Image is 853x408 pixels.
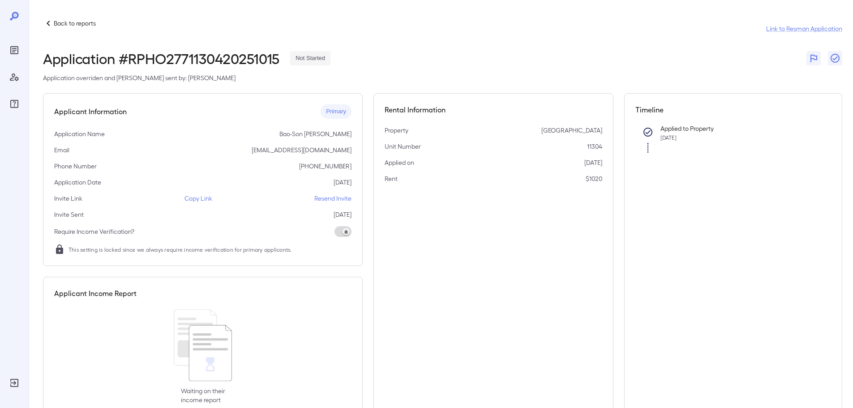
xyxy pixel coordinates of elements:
[54,210,84,219] p: Invite Sent
[334,178,351,187] p: [DATE]
[587,142,602,151] p: 11304
[385,174,398,183] p: Rent
[541,126,602,135] p: [GEOGRAPHIC_DATA]
[54,178,101,187] p: Application Date
[54,106,127,117] h5: Applicant Information
[385,126,408,135] p: Property
[299,162,351,171] p: [PHONE_NUMBER]
[584,158,602,167] p: [DATE]
[660,124,817,133] p: Applied to Property
[54,19,96,28] p: Back to reports
[54,227,134,236] p: Require Income Verification?
[54,162,97,171] p: Phone Number
[385,142,421,151] p: Unit Number
[334,210,351,219] p: [DATE]
[828,51,842,65] button: Close Report
[279,129,351,138] p: Bao-Son [PERSON_NAME]
[7,70,21,84] div: Manage Users
[7,376,21,390] div: Log Out
[43,50,279,66] h2: Application # RPHO2771130420251015
[635,104,832,115] h5: Timeline
[69,245,292,254] span: This setting is locked since we always require income verification for primary applicants.
[766,24,842,33] a: Link to Resman Application
[314,194,351,203] p: Resend Invite
[385,158,414,167] p: Applied on
[43,73,842,82] p: Application overriden and [PERSON_NAME] sent by: [PERSON_NAME]
[54,194,82,203] p: Invite Link
[181,387,225,404] p: Waiting on their income report
[321,107,351,116] span: Primary
[252,146,351,155] p: [EMAIL_ADDRESS][DOMAIN_NAME]
[184,194,212,203] p: Copy Link
[7,43,21,57] div: Reports
[290,54,330,63] span: Not Started
[806,51,821,65] button: Flag Report
[54,129,105,138] p: Application Name
[7,97,21,111] div: FAQ
[586,174,602,183] p: $1020
[54,288,137,299] h5: Applicant Income Report
[660,134,677,141] span: [DATE]
[54,146,69,155] p: Email
[385,104,602,115] h5: Rental Information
